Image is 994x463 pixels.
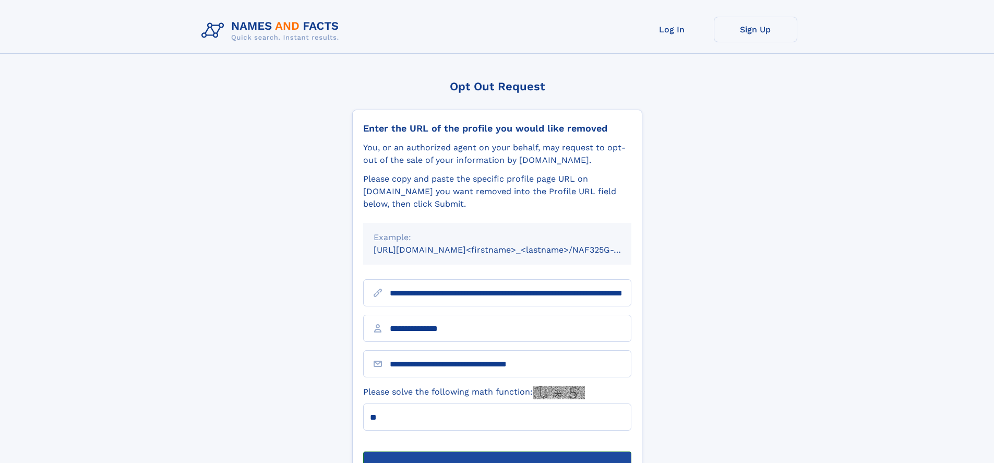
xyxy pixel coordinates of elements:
[352,80,642,93] div: Opt Out Request
[630,17,714,42] a: Log In
[374,245,651,255] small: [URL][DOMAIN_NAME]<firstname>_<lastname>/NAF325G-xxxxxxxx
[363,386,585,399] label: Please solve the following math function:
[363,141,631,167] div: You, or an authorized agent on your behalf, may request to opt-out of the sale of your informatio...
[374,231,621,244] div: Example:
[714,17,797,42] a: Sign Up
[197,17,348,45] img: Logo Names and Facts
[363,123,631,134] div: Enter the URL of the profile you would like removed
[363,173,631,210] div: Please copy and paste the specific profile page URL on [DOMAIN_NAME] you want removed into the Pr...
